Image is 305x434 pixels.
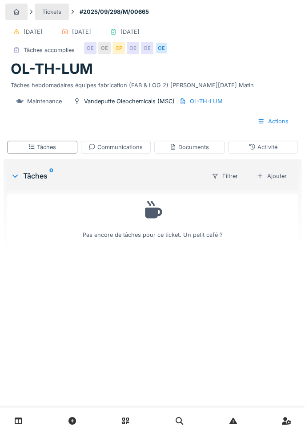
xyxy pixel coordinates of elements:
[84,42,96,54] div: OE
[24,46,75,54] div: Tâches accomplies
[98,42,111,54] div: OE
[28,143,56,151] div: Tâches
[112,42,125,54] div: CP
[120,28,140,36] div: [DATE]
[49,170,53,181] sup: 0
[13,198,292,239] div: Pas encore de tâches pour ce ticket. Un petit café ?
[127,42,139,54] div: OE
[24,28,43,36] div: [DATE]
[249,168,294,184] div: Ajouter
[27,97,62,105] div: Maintenance
[42,8,61,16] div: Tickets
[190,97,223,105] div: OL-TH-LUM
[204,168,245,184] div: Filtrer
[11,77,294,89] div: Tâches hebdomadaires équipes fabrication (FAB & LOG 2) [PERSON_NAME][DATE] Matin
[11,61,93,77] h1: OL-TH-LUM
[141,42,153,54] div: OE
[11,170,201,181] div: Tâches
[72,28,91,36] div: [DATE]
[84,97,175,105] div: Vandeputte Oleochemicals (MSC)
[155,42,168,54] div: OE
[88,143,143,151] div: Communications
[169,143,209,151] div: Documents
[250,113,296,130] div: Actions
[76,8,152,16] strong: #2025/09/298/M/00665
[249,143,277,151] div: Activité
